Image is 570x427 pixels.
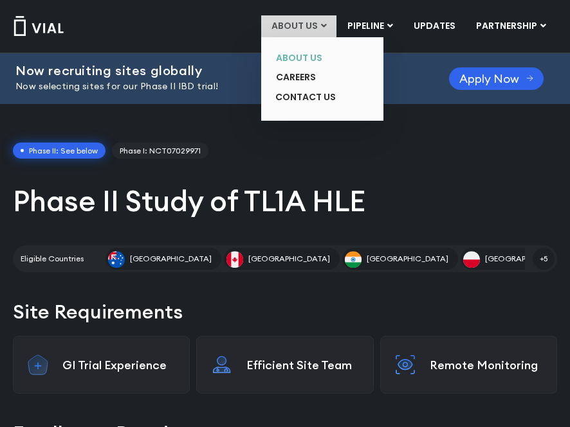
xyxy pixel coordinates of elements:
[15,80,417,94] p: Now selecting sites for our Phase II IBD trial!
[13,182,557,220] h1: Phase II Study of TL1A HLE
[403,15,465,37] a: UPDATES
[13,143,106,159] span: Phase II: See below
[248,253,330,265] span: [GEOGRAPHIC_DATA]
[337,15,403,37] a: PIPELINEMenu Toggle
[485,253,567,265] span: [GEOGRAPHIC_DATA]
[367,253,448,265] span: [GEOGRAPHIC_DATA]
[226,251,243,268] img: Canada
[13,298,557,326] h2: Site Requirements
[266,67,360,87] a: CAREERS
[449,67,544,90] a: Apply Now
[21,253,84,265] h2: Eligible Countries
[266,87,360,108] a: CONTACT US
[430,358,544,372] p: Remote Monitoring
[108,251,125,268] img: Australia
[261,15,336,37] a: ABOUT USMenu Toggle
[15,64,417,78] h2: Now recruiting sites globally
[466,15,556,37] a: PARTNERSHIPMenu Toggle
[266,48,360,68] a: ABOUT US
[130,253,212,265] span: [GEOGRAPHIC_DATA]
[246,358,360,372] p: Efficient Site Team
[463,251,480,268] img: Poland
[13,16,64,36] img: Vial Logo
[533,248,555,270] span: +5
[459,74,519,83] span: Apply Now
[112,143,208,159] a: Phase I: NCT07029971
[62,358,176,372] p: GI Trial Experience
[345,251,362,268] img: India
